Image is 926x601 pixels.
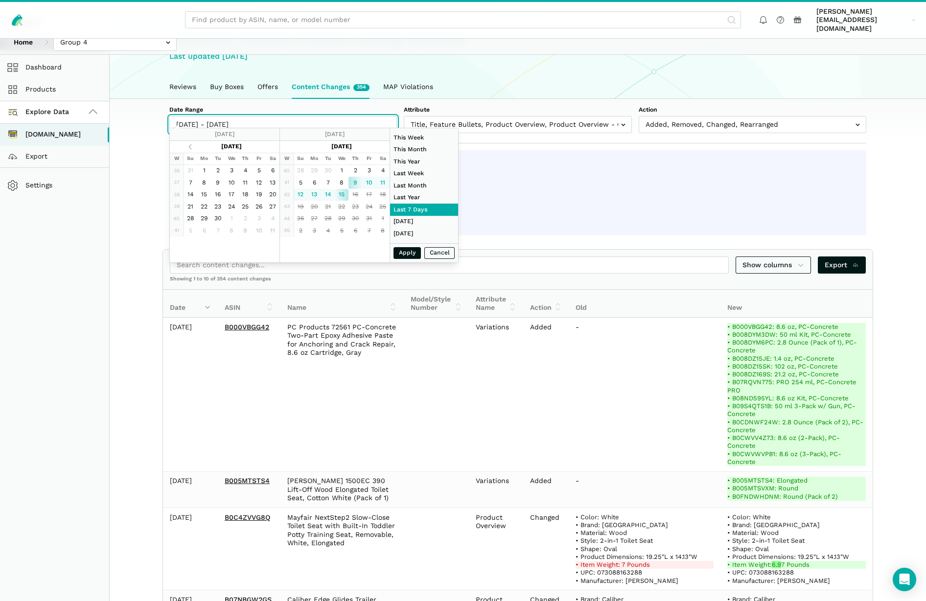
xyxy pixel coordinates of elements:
label: Date Range [169,106,397,115]
th: Tu [321,153,335,165]
li: This Year [390,156,458,168]
td: 43 [280,201,294,213]
th: Th [238,153,252,165]
ins: • B008DZ169S: 21.2 oz, PC-Concrete [727,370,866,378]
label: Action [639,106,866,115]
a: Show columns [736,256,811,274]
td: 1 [376,213,390,225]
span: [PERSON_NAME][EMAIL_ADDRESS][DOMAIN_NAME] [816,7,908,33]
span: • Manufacturer: [PERSON_NAME] [576,577,678,584]
th: Mo [307,153,321,165]
li: Product Overview [184,186,859,195]
td: 9 [211,177,225,189]
th: Action: activate to sort column ascending [523,290,569,318]
td: 14 [321,189,335,201]
ins: • B0CWVV4Z73: 8.6 oz (2-Pack), PC-Concrete [727,434,866,450]
span: • Manufacturer: [PERSON_NAME] [727,577,830,584]
td: 9 [348,177,362,189]
button: Apply [394,247,421,259]
td: 2 [294,225,307,237]
a: Reviews [162,76,203,98]
td: [DATE] [163,508,218,590]
ins: • B0FNDWHDNM: Round (Pack of 2) [727,493,866,501]
td: [PERSON_NAME] 1500EC 390 Lift-Off Wood Elongated Toilet Seat, Cotton White (Pack of 1) [280,471,404,508]
td: 4 [238,165,252,177]
td: 29 [307,165,321,177]
td: 22 [197,201,211,213]
td: 40 [170,213,184,225]
td: 6 [197,225,211,237]
th: Name: activate to sort column ascending [280,290,404,318]
td: 22 [335,201,348,213]
td: 3 [225,165,238,177]
th: Date: activate to sort column ascending [163,290,218,318]
li: Title [184,166,859,175]
td: 1 [197,165,211,177]
a: Home [7,33,40,50]
ins: • B0CWVWVPB1: 8.6 oz (3-Pack), PC-Concrete [727,450,866,466]
strong: 6.9 [772,561,781,568]
input: Group 4 [53,33,177,50]
td: 30 [321,165,335,177]
a: Buy Boxes [203,76,251,98]
td: 24 [225,201,238,213]
span: • UPC: 073088163288 [727,569,794,576]
td: 17 [225,189,238,201]
span: • Style: 2-in-1 Toilet Seat [727,537,805,544]
th: [DATE] [307,141,376,153]
td: 4 [321,225,335,237]
td: 9 [238,225,252,237]
td: 16 [348,189,362,201]
td: - [569,471,721,508]
td: 26 [294,213,307,225]
td: 24 [362,201,376,213]
ins: • B008DYM6PC: 2.8 Ounce (Pack of 1), PC-Concrete [727,339,866,355]
ins: • B07RQVN775: PRO 254 ml, PC-Concrete PRO [727,378,866,394]
td: 36 [170,165,184,177]
ins: • B005MTSTS4: Elongated [727,477,866,485]
td: Added [523,318,569,471]
a: MAP Violations [376,76,440,98]
td: 11 [376,177,390,189]
ins: • B000VBGG42: 8.6 oz, PC-Concrete [727,323,866,331]
td: 12 [294,189,307,201]
li: This Month [390,144,458,156]
th: Attribute Name: activate to sort column ascending [469,290,523,318]
td: 1 [225,213,238,225]
th: ASIN: activate to sort column ascending [218,290,280,318]
td: PC Products 72561 PC-Concrete Two-Part Epoxy Adhesive Paste for Anchoring and Crack Repair, 8.6 o... [280,318,404,471]
span: Show columns [742,260,804,270]
td: 19 [252,189,266,201]
div: Showing 1 to 10 of 354 content changes [163,276,873,289]
span: • Color: White [576,513,619,521]
a: Export [818,256,866,274]
td: 10 [225,177,238,189]
th: Su [184,153,197,165]
th: [DATE] [197,141,266,153]
td: 21 [321,201,335,213]
li: Last Week [390,168,458,180]
th: Fr [252,153,266,165]
td: 2 [348,165,362,177]
span: Explore Data [10,106,69,118]
td: 29 [197,213,211,225]
td: 16 [211,189,225,201]
td: 28 [321,213,335,225]
td: 5 [294,177,307,189]
ins: • B0CDNWF24W: 2.8 Ounce (Pack of 2), PC-Concrete [727,418,866,435]
th: New [720,290,873,318]
td: 5 [252,165,266,177]
td: Variations [469,471,523,508]
td: 17 [362,189,376,201]
td: 7 [321,177,335,189]
th: Old [569,290,721,318]
li: [DATE] [390,216,458,228]
td: Added [523,471,569,508]
th: Th [348,153,362,165]
th: Mo [197,153,211,165]
td: 13 [307,189,321,201]
span: • Brand: [GEOGRAPHIC_DATA] [727,521,820,529]
td: Product Overview [469,508,523,590]
td: 18 [238,189,252,201]
td: 11 [238,177,252,189]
